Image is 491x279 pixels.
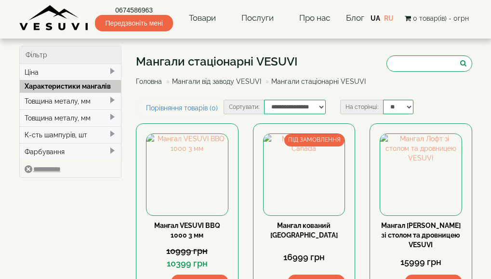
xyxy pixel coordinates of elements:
[232,7,283,29] a: Послуги
[146,134,228,215] img: Мангал VESUVI BBQ 1000 3 мм
[136,78,162,85] a: Головна
[20,93,121,109] div: Товщина металу, мм
[224,100,264,114] label: Сортувати:
[154,222,220,239] a: Мангал VESUVI BBQ 1000 3 мм
[402,13,472,24] button: 0 товар(ів) - 0грн
[179,7,226,29] a: Товари
[136,100,228,116] a: Порівняння товарів (0)
[20,46,121,64] div: Фільтр
[172,78,261,85] a: Мангали від заводу VESUVI
[380,256,462,268] div: 15999 грн
[19,5,89,31] img: Завод VESUVI
[384,14,394,22] a: RU
[95,15,173,31] span: Передзвоніть мені
[263,251,345,264] div: 16999 грн
[290,7,340,29] a: Про нас
[264,134,345,215] img: Мангал кований Canada
[270,222,338,239] a: Мангал кований [GEOGRAPHIC_DATA]
[20,109,121,126] div: Товщина металу, мм
[20,126,121,143] div: К-сть шампурів, шт
[413,14,469,22] span: 0 товар(ів) - 0грн
[20,64,121,80] div: Ціна
[146,245,228,257] div: 10999 грн
[340,100,383,114] label: На сторінці:
[95,5,173,15] a: 0674586963
[263,77,366,86] li: Мангали стаціонарні VESUVI
[371,14,380,22] a: UA
[20,80,121,93] div: Характеристики мангалів
[381,222,461,249] a: Мангал [PERSON_NAME] зі столом та дровницею VESUVI
[20,143,121,160] div: Фарбування
[136,55,373,68] h1: Мангали стаціонарні VESUVI
[146,257,228,270] div: 10399 грн
[284,134,345,146] span: ПІД ЗАМОВЛЕННЯ
[380,134,462,215] img: Мангал Лофт зі столом та дровницею VESUVI
[346,13,364,23] a: Блог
